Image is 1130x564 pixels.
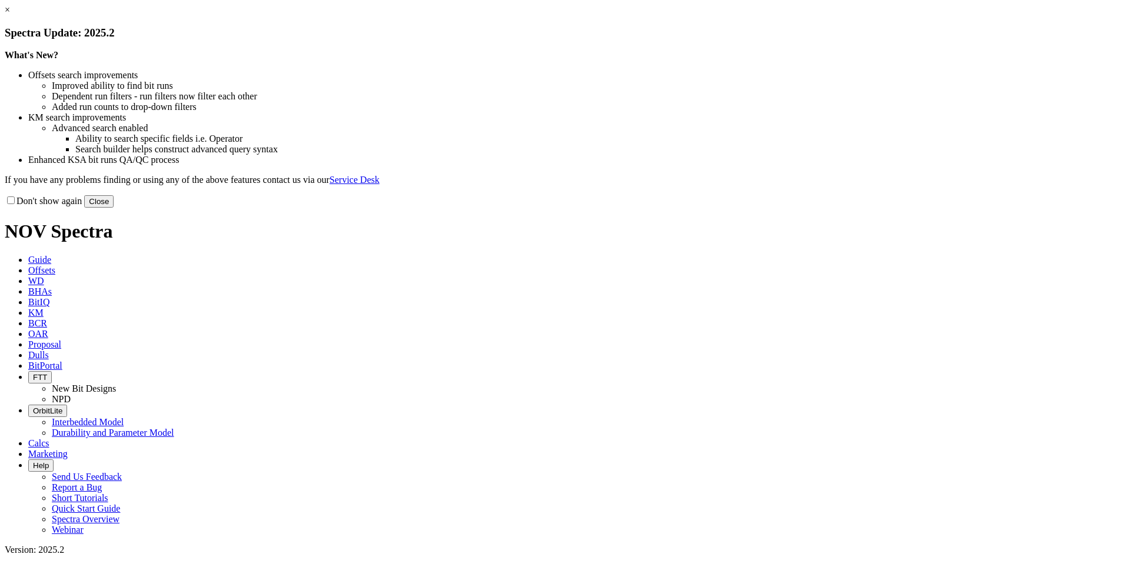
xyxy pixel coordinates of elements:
strong: What's New? [5,50,58,60]
span: BitPortal [28,361,62,371]
a: Service Desk [330,175,380,185]
span: Help [33,461,49,470]
a: Durability and Parameter Model [52,428,174,438]
label: Don't show again [5,196,82,206]
a: Webinar [52,525,84,535]
button: Close [84,195,114,208]
span: OAR [28,329,48,339]
li: Search builder helps construct advanced query syntax [75,144,1125,155]
span: WD [28,276,44,286]
a: Quick Start Guide [52,503,120,513]
span: Guide [28,255,51,265]
a: New Bit Designs [52,383,116,393]
span: Proposal [28,339,61,349]
a: × [5,5,10,15]
span: Offsets [28,265,55,275]
a: Spectra Overview [52,514,119,524]
h1: NOV Spectra [5,221,1125,242]
li: Offsets search improvements [28,70,1125,81]
span: BitIQ [28,297,49,307]
div: Version: 2025.2 [5,545,1125,555]
span: Calcs [28,438,49,448]
span: OrbitLite [33,406,62,415]
a: Report a Bug [52,482,102,492]
span: KM [28,308,44,318]
a: Short Tutorials [52,493,108,503]
h3: Spectra Update: 2025.2 [5,26,1125,39]
span: Marketing [28,449,68,459]
a: Interbedded Model [52,417,124,427]
a: Send Us Feedback [52,472,122,482]
span: FTT [33,373,47,382]
span: Dulls [28,350,49,360]
a: NPD [52,394,71,404]
li: Advanced search enabled [52,123,1125,134]
li: Ability to search specific fields i.e. Operator [75,134,1125,144]
li: KM search improvements [28,112,1125,123]
li: Enhanced KSA bit runs QA/QC process [28,155,1125,165]
p: If you have any problems finding or using any of the above features contact us via our [5,175,1125,185]
span: BCR [28,318,47,328]
li: Dependent run filters - run filters now filter each other [52,91,1125,102]
li: Improved ability to find bit runs [52,81,1125,91]
input: Don't show again [7,196,15,204]
li: Added run counts to drop-down filters [52,102,1125,112]
span: BHAs [28,286,52,296]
